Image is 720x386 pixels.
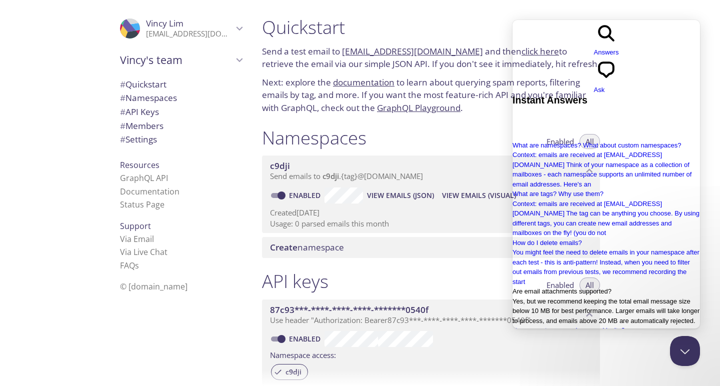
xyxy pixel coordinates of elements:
span: c9dji [322,171,339,181]
div: c9dji namespace [262,155,600,186]
div: API Keys [112,105,250,119]
iframe: Help Scout Beacon - Live Chat, Contact Form, and Knowledge Base [512,20,700,328]
span: © [DOMAIN_NAME] [120,281,187,292]
a: FAQ [120,260,139,271]
a: Documentation [120,186,179,197]
span: View Emails (JSON) [367,189,434,201]
p: Send a test email to and then to retrieve the email via our simple JSON API. If you don't see it ... [262,45,600,70]
div: Vincy's team [112,47,250,73]
button: View Emails (Visual) [438,187,520,203]
a: Enabled [287,190,324,200]
span: # [120,106,125,117]
div: Members [112,119,250,133]
span: Members [120,120,163,131]
p: Next: explore the to learn about querying spam reports, filtering emails by tag, and more. If you... [262,76,600,114]
a: Via Email [120,233,154,244]
span: # [120,92,125,103]
label: Namespace access: [270,347,336,361]
span: Create [270,241,297,253]
h1: Quickstart [262,16,600,38]
span: API Keys [120,106,159,117]
iframe: Help Scout Beacon - Close [670,336,700,366]
span: Send emails to . {tag} @[DOMAIN_NAME] [270,171,423,181]
span: s [135,260,139,271]
span: c9dji [279,367,307,376]
h1: Namespaces [262,126,366,149]
span: Settings [120,133,157,145]
span: # [120,120,125,131]
a: Via Live Chat [120,246,167,257]
h1: API keys [262,270,328,292]
a: GraphQL Playground [377,102,460,113]
span: Support [120,220,151,231]
span: c9dji [270,160,290,171]
p: Usage: 0 parsed emails this month [270,218,592,229]
span: # [120,133,125,145]
span: View Emails (Visual) [442,189,516,201]
p: [EMAIL_ADDRESS][DOMAIN_NAME] [146,29,233,39]
div: Team Settings [112,132,250,146]
span: # [120,78,125,90]
span: Resources [120,159,159,170]
button: View Emails (JSON) [363,187,438,203]
p: Created [DATE] [270,207,592,218]
a: documentation [333,76,394,88]
div: Create namespace [262,237,600,258]
div: Vincy Lim [112,12,250,45]
span: Namespaces [120,92,177,103]
span: Vincy's team [120,53,233,67]
span: Quickstart [120,78,166,90]
span: Vincy Lim [146,17,183,29]
a: Enabled [287,334,324,343]
div: Namespaces [112,91,250,105]
div: c9dji [271,364,308,380]
a: [EMAIL_ADDRESS][DOMAIN_NAME] [342,45,483,57]
a: Status Page [120,199,164,210]
span: namespace [270,241,344,253]
div: Quickstart [112,77,250,91]
a: GraphQL API [120,172,168,183]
